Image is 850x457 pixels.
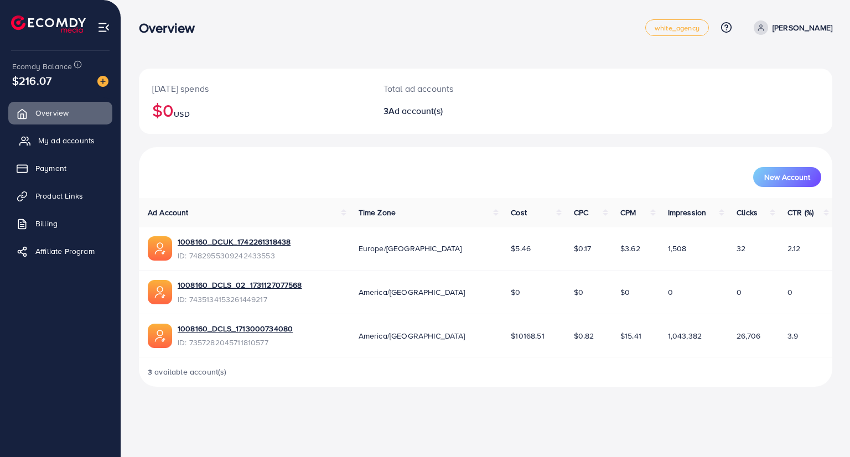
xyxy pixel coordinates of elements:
span: Europe/[GEOGRAPHIC_DATA] [359,243,462,254]
span: Clicks [737,207,758,218]
span: $0 [511,287,520,298]
a: Payment [8,157,112,179]
a: Product Links [8,185,112,207]
img: ic-ads-acc.e4c84228.svg [148,324,172,348]
span: 0 [787,287,792,298]
span: My ad accounts [38,135,95,146]
span: America/[GEOGRAPHIC_DATA] [359,330,465,341]
h3: Overview [139,20,204,36]
span: Affiliate Program [35,246,95,257]
span: $5.46 [511,243,531,254]
img: ic-ads-acc.e4c84228.svg [148,280,172,304]
span: 26,706 [737,330,760,341]
img: ic-ads-acc.e4c84228.svg [148,236,172,261]
p: [PERSON_NAME] [773,21,832,34]
span: $10168.51 [511,330,544,341]
a: 1008160_DCLS_1713000734080 [178,323,293,334]
span: $0.82 [574,330,594,341]
span: Product Links [35,190,83,201]
button: New Account [753,167,821,187]
img: image [97,76,108,87]
span: USD [174,108,189,120]
span: Billing [35,218,58,229]
p: Total ad accounts [383,82,530,95]
span: white_agency [655,24,699,32]
a: [PERSON_NAME] [749,20,832,35]
span: 3 available account(s) [148,366,227,377]
span: New Account [764,173,810,181]
span: ID: 7435134153261449217 [178,294,302,305]
span: Cost [511,207,527,218]
a: 1008160_DCLS_02_1731127077568 [178,279,302,290]
span: ID: 7482955309242433553 [178,250,291,261]
span: 32 [737,243,745,254]
a: Affiliate Program [8,240,112,262]
span: Payment [35,163,66,174]
span: Ecomdy Balance [12,61,72,72]
a: Overview [8,102,112,124]
span: $216.07 [12,72,51,89]
a: Billing [8,212,112,235]
span: 1,508 [668,243,687,254]
img: logo [11,15,86,33]
span: Time Zone [359,207,396,218]
h2: $0 [152,100,357,121]
a: 1008160_DCUK_1742261318438 [178,236,291,247]
span: 1,043,382 [668,330,702,341]
span: CPC [574,207,588,218]
iframe: Chat [803,407,842,449]
span: $3.62 [620,243,640,254]
a: white_agency [645,19,709,36]
img: menu [97,21,110,34]
span: CPM [620,207,636,218]
span: CTR (%) [787,207,813,218]
span: 3.9 [787,330,798,341]
h2: 3 [383,106,530,116]
p: [DATE] spends [152,82,357,95]
span: Ad Account [148,207,189,218]
span: $0 [620,287,630,298]
span: 0 [737,287,742,298]
span: America/[GEOGRAPHIC_DATA] [359,287,465,298]
span: Ad account(s) [388,105,443,117]
span: 2.12 [787,243,801,254]
span: Overview [35,107,69,118]
span: $15.41 [620,330,641,341]
span: ID: 7357282045711810577 [178,337,293,348]
span: Impression [668,207,707,218]
span: 0 [668,287,673,298]
span: $0.17 [574,243,592,254]
a: My ad accounts [8,129,112,152]
span: $0 [574,287,583,298]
